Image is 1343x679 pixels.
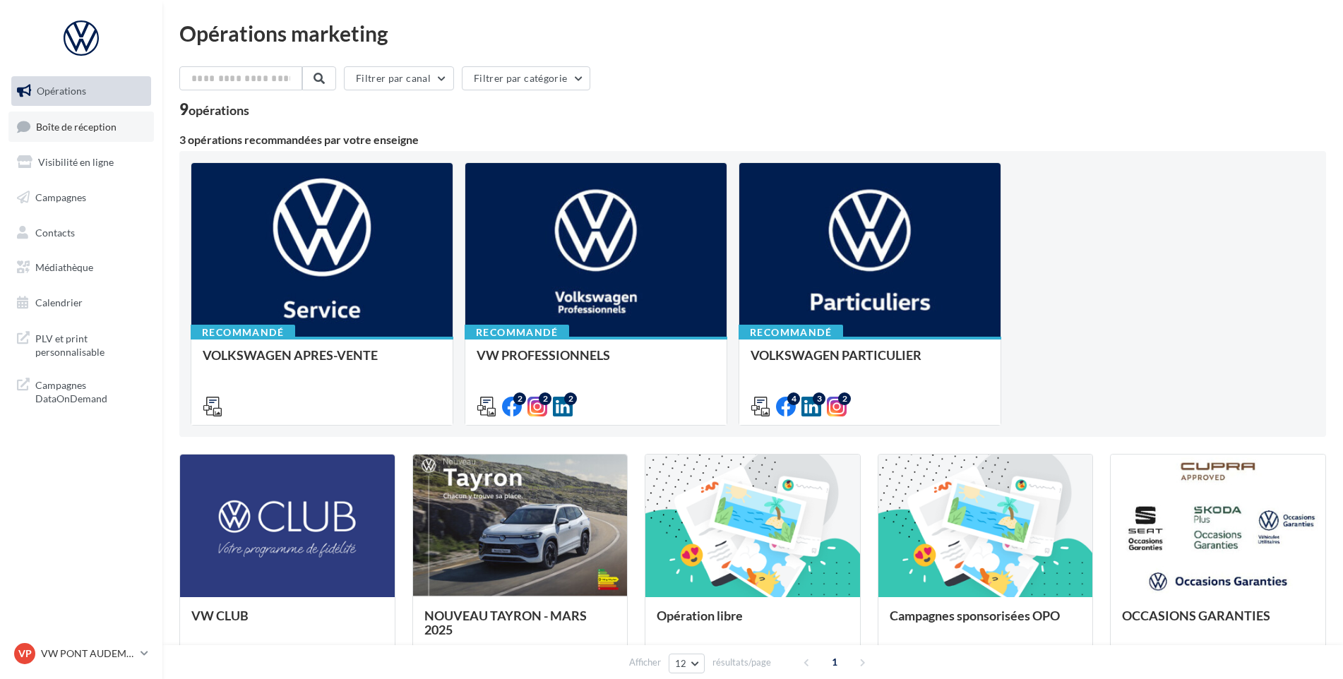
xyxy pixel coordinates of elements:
[8,253,154,282] a: Médiathèque
[8,218,154,248] a: Contacts
[513,392,526,405] div: 2
[35,191,86,203] span: Campagnes
[8,112,154,142] a: Boîte de réception
[37,85,86,97] span: Opérations
[838,392,851,405] div: 2
[751,347,921,363] span: VOLKSWAGEN PARTICULIER
[564,392,577,405] div: 2
[191,608,249,623] span: VW CLUB
[179,23,1326,44] div: Opérations marketing
[11,640,151,667] a: VP VW PONT AUDEMER
[18,647,32,661] span: VP
[465,325,569,340] div: Recommandé
[675,658,687,669] span: 12
[35,226,75,238] span: Contacts
[189,104,249,116] div: opérations
[8,183,154,212] a: Campagnes
[35,296,83,308] span: Calendrier
[344,66,454,90] button: Filtrer par canal
[8,148,154,177] a: Visibilité en ligne
[1122,608,1270,623] span: OCCASIONS GARANTIES
[739,325,843,340] div: Recommandé
[8,76,154,106] a: Opérations
[890,608,1060,623] span: Campagnes sponsorisées OPO
[41,647,135,661] p: VW PONT AUDEMER
[477,347,610,363] span: VW PROFESSIONNELS
[191,325,295,340] div: Recommandé
[462,66,590,90] button: Filtrer par catégorie
[657,608,743,623] span: Opération libre
[35,261,93,273] span: Médiathèque
[203,347,378,363] span: VOLKSWAGEN APRES-VENTE
[787,392,800,405] div: 4
[179,102,249,117] div: 9
[813,392,825,405] div: 3
[8,323,154,365] a: PLV et print personnalisable
[179,134,1326,145] div: 3 opérations recommandées par votre enseigne
[35,375,145,406] span: Campagnes DataOnDemand
[35,329,145,359] span: PLV et print personnalisable
[8,288,154,318] a: Calendrier
[712,656,771,669] span: résultats/page
[38,156,114,168] span: Visibilité en ligne
[629,656,661,669] span: Afficher
[8,370,154,411] a: Campagnes DataOnDemand
[539,392,551,405] div: 2
[424,608,587,637] span: NOUVEAU TAYRON - MARS 2025
[669,654,705,673] button: 12
[36,120,117,132] span: Boîte de réception
[823,651,846,673] span: 1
